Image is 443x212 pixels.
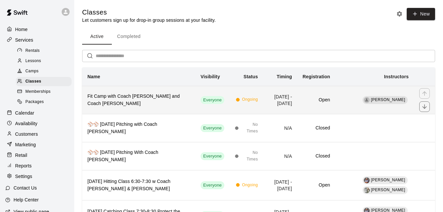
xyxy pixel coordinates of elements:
p: Marketing [15,141,36,148]
span: [PERSON_NAME] [371,178,405,182]
p: Availability [15,120,38,127]
div: Lessons [16,56,72,66]
h5: Classes [82,8,216,17]
a: Customers [5,129,69,139]
div: Erika Rodriguez [364,97,370,103]
a: Home [5,24,69,34]
p: Settings [15,173,32,180]
a: Rentals [16,46,74,56]
a: Retail [5,150,69,160]
b: Name [87,74,100,79]
h6: Fit Camp with Coach [PERSON_NAME] and Coach [PERSON_NAME] [87,93,190,107]
b: Status [243,74,258,79]
span: [PERSON_NAME] [371,97,405,102]
button: Classes settings [395,9,404,19]
p: Customers [15,131,38,137]
div: Memberships [16,87,72,96]
p: Home [15,26,28,33]
span: No Times [241,150,258,163]
span: Everyone [201,182,224,189]
b: Registration [302,74,330,79]
span: Everyone [201,97,224,103]
a: Packages [16,97,74,107]
td: N/A [263,142,297,170]
h6: Closed [302,124,330,132]
p: Calendar [15,110,34,116]
h6: Open [302,96,330,104]
h6: ⚾️⚾️ [DATE] Pitching With Coach [PERSON_NAME] [87,149,190,163]
td: [DATE] - [DATE] [263,86,297,114]
button: Active [82,29,112,45]
img: Dominique Partridge [364,187,370,193]
p: Services [15,37,33,43]
a: Reports [5,161,69,171]
h6: ⚾️⚾️ [DATE] Pitching with Coach [PERSON_NAME] [87,121,190,135]
a: Lessons [16,56,74,66]
b: Visibility [201,74,220,79]
p: Let customers sign up for drop-in group sessions at your facility. [82,17,216,23]
h6: Open [302,182,330,189]
td: N/A [263,114,297,142]
p: Retail [15,152,27,159]
a: Classes [16,77,74,87]
span: Lessons [25,58,41,64]
h6: [DATE] Hitting Class 6:30-7:30 w Coach [PERSON_NAME] & [PERSON_NAME] [87,178,190,193]
div: This service is visible to all of your customers [201,124,224,132]
a: Marketing [5,140,69,150]
td: [DATE] - [DATE] [263,170,297,200]
div: Camps [16,67,72,76]
span: Rentals [25,48,40,54]
a: Memberships [16,87,74,97]
span: Everyone [201,125,224,131]
p: Help Center [14,196,39,203]
a: Settings [5,171,69,181]
button: Completed [112,29,146,45]
a: Availability [5,119,69,128]
span: Everyone [201,153,224,159]
div: Classes [16,77,72,86]
a: Camps [16,66,74,77]
span: Packages [25,99,44,105]
span: Camps [25,68,39,75]
span: Memberships [25,88,50,95]
p: Contact Us [14,185,37,191]
h6: Closed [302,153,330,160]
span: Classes [25,78,41,85]
b: Instructors [384,74,409,79]
button: New [407,8,435,20]
span: Ongoing [242,96,258,103]
div: This service is visible to all of your customers [201,96,224,104]
div: This service is visible to all of your customers [201,181,224,189]
img: David Gotauco [364,177,370,183]
a: Calendar [5,108,69,118]
div: Rentals [16,46,72,55]
p: Reports [15,162,32,169]
a: Services [5,35,69,45]
div: Packages [16,97,72,107]
div: This service is visible to all of your customers [201,152,224,160]
span: Ongoing [242,182,258,189]
b: Timing [277,74,292,79]
span: [PERSON_NAME] [371,188,405,192]
span: No Times [241,122,258,135]
button: move item down [419,101,430,112]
